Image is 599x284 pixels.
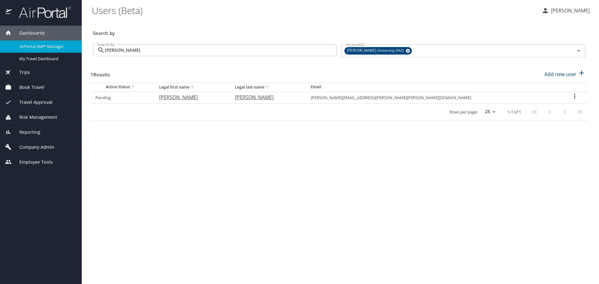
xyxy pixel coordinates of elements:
th: Email [306,83,562,92]
button: Add new user [542,67,588,81]
th: Active Status [90,83,154,92]
p: [PERSON_NAME] [549,7,590,14]
span: [PERSON_NAME] University (HU) [344,47,407,54]
button: Open [574,46,583,55]
button: sort [189,84,196,90]
th: Legal first name [154,83,230,92]
button: sort [130,84,136,90]
table: User Search Table [90,83,588,120]
img: icon-airportal.png [6,6,12,18]
h3: Search by [93,26,585,37]
h3: 1 Results [90,67,110,78]
span: Company Admin [12,144,54,151]
select: rows per page [480,107,498,117]
span: Employee Tools [12,159,53,166]
span: Book Travel [12,84,44,91]
th: Legal last name [230,83,306,92]
h1: Users (Beta) [92,1,537,20]
span: Reporting [12,129,40,136]
p: 1-1 of 1 [508,110,521,114]
p: Rows per page: [450,110,478,114]
img: airportal-logo.png [12,6,71,18]
p: [PERSON_NAME] [235,94,298,101]
td: [PERSON_NAME][EMAIL_ADDRESS][PERSON_NAME][PERSON_NAME][DOMAIN_NAME] [306,92,562,103]
button: sort [264,84,270,90]
div: [PERSON_NAME] University (HU) [344,47,412,55]
span: Travel Approval [12,99,52,106]
span: Dashboards [12,30,45,36]
input: Search by name or email [105,44,337,56]
span: My Travel Dashboard [19,56,74,62]
span: Trips [12,69,30,76]
span: AirPortal 360™ Manager [19,44,74,50]
button: [PERSON_NAME] [539,5,592,16]
span: Risk Management [12,114,57,121]
p: Add new user [544,70,577,78]
p: [PERSON_NAME] [159,94,222,101]
a: Pending [95,95,111,100]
